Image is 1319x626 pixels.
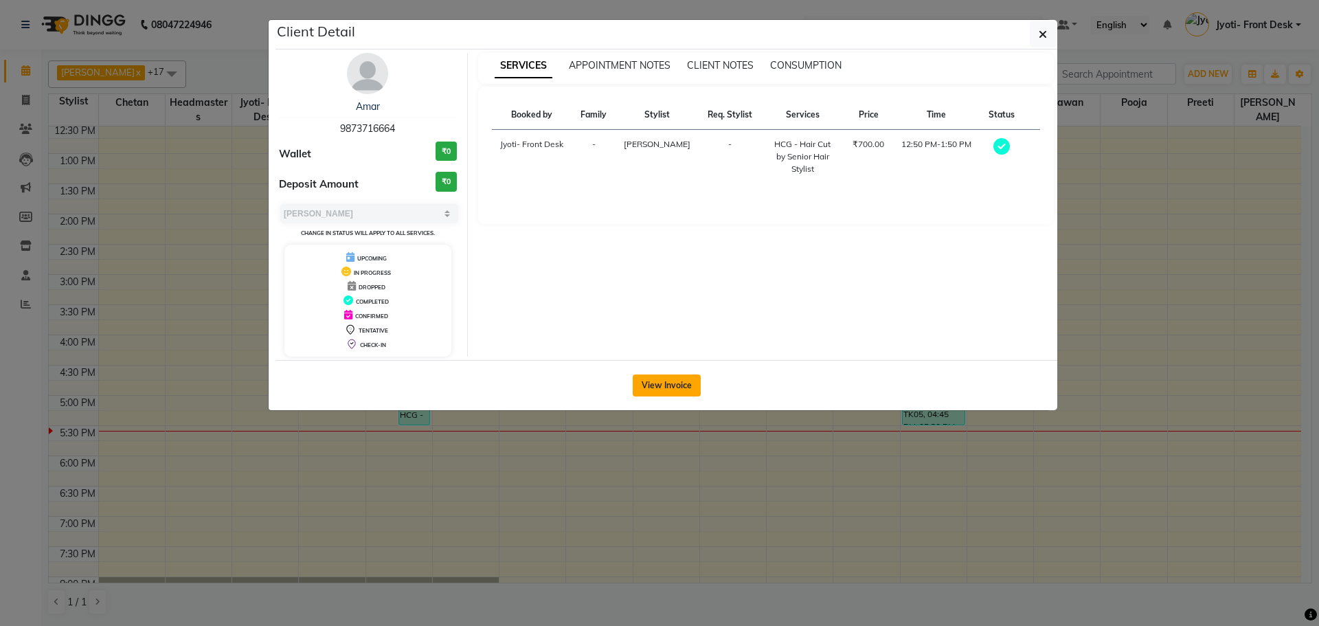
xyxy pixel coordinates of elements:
div: ₹700.00 [853,138,885,150]
img: avatar [347,53,388,94]
th: Booked by [492,100,572,130]
div: HCG - Hair Cut by Senior Hair Stylist [769,138,836,175]
th: Services [761,100,844,130]
span: COMPLETED [356,298,389,305]
small: Change in status will apply to all services. [301,230,435,236]
span: IN PROGRESS [354,269,391,276]
span: Deposit Amount [279,177,359,192]
td: 12:50 PM-1:50 PM [893,130,980,184]
td: - [699,130,761,184]
h3: ₹0 [436,142,457,161]
h5: Client Detail [277,21,355,42]
td: - [572,130,616,184]
span: DROPPED [359,284,385,291]
span: CLIENT NOTES [687,59,754,71]
span: [PERSON_NAME] [624,139,690,149]
th: Stylist [615,100,699,130]
span: UPCOMING [357,255,387,262]
span: 9873716664 [340,122,395,135]
th: Status [980,100,1024,130]
th: Time [893,100,980,130]
th: Family [572,100,616,130]
th: Req. Stylist [699,100,761,130]
h3: ₹0 [436,172,457,192]
span: SERVICES [495,54,552,78]
a: Amar [356,100,380,113]
button: View Invoice [633,375,701,396]
span: TENTATIVE [359,327,388,334]
span: CONFIRMED [355,313,388,320]
span: CHECK-IN [360,342,386,348]
span: CONSUMPTION [770,59,842,71]
td: Jyoti- Front Desk [492,130,572,184]
span: Wallet [279,146,311,162]
span: APPOINTMENT NOTES [569,59,670,71]
th: Price [844,100,893,130]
